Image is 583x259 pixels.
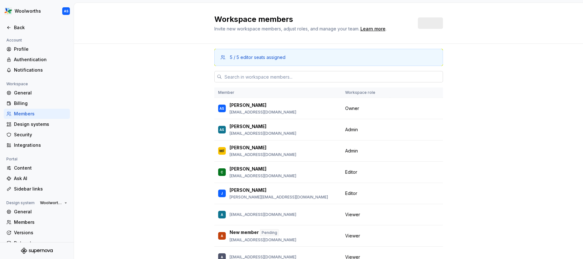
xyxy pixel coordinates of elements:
div: Account [4,36,24,44]
span: Viewer [345,211,360,218]
p: [EMAIL_ADDRESS][DOMAIN_NAME] [230,110,296,115]
th: Member [214,87,341,98]
p: [EMAIL_ADDRESS][DOMAIN_NAME] [230,152,296,157]
span: Woolworths [40,200,62,205]
a: Learn more [360,26,385,32]
h2: Workspace members [214,14,410,24]
img: 551ca721-6c59-42a7-accd-e26345b0b9d6.png [4,7,12,15]
span: Editor [345,190,357,197]
div: Ask AI [14,175,67,182]
span: Viewer [345,233,360,239]
div: General [14,209,67,215]
span: Owner [345,105,359,112]
button: WoolworthsAS [1,4,72,18]
div: Content [14,165,67,171]
div: A [221,211,223,218]
p: [EMAIL_ADDRESS][DOMAIN_NAME] [230,131,296,136]
a: General [4,88,70,98]
a: Versions [4,228,70,238]
a: Content [4,163,70,173]
div: Security [14,132,67,138]
div: J [221,190,223,197]
a: Authentication [4,55,70,65]
div: Workspace [4,80,30,88]
div: Versions [14,230,67,236]
p: [PERSON_NAME][EMAIL_ADDRESS][DOMAIN_NAME] [230,195,328,200]
a: Sidebar links [4,184,70,194]
p: [EMAIL_ADDRESS][DOMAIN_NAME] [230,212,296,217]
a: Security [4,130,70,140]
a: Design systems [4,119,70,129]
span: Editor [345,169,357,175]
p: [PERSON_NAME] [230,187,266,193]
p: [PERSON_NAME] [230,166,266,172]
div: AS [64,9,69,14]
div: C [221,169,223,175]
span: Admin [345,126,358,133]
p: [PERSON_NAME] [230,102,266,108]
div: Members [14,219,67,225]
p: New member [230,229,259,236]
div: Notifications [14,67,67,73]
svg: Supernova Logo [21,248,53,254]
a: Notifications [4,65,70,75]
div: Design system [4,199,37,207]
div: 5 / 5 editor seats assigned [230,54,285,61]
a: Ask AI [4,173,70,184]
div: Profile [14,46,67,52]
a: Members [4,109,70,119]
div: AS [219,126,224,133]
span: . [359,27,386,31]
div: Billing [14,100,67,107]
a: Profile [4,44,70,54]
div: AS [219,105,224,112]
a: Datasets [4,238,70,248]
p: [PERSON_NAME] [230,123,266,130]
div: Members [14,111,67,117]
p: [EMAIL_ADDRESS][DOMAIN_NAME] [230,237,296,243]
a: Billing [4,98,70,108]
div: Back [14,24,67,31]
a: General [4,207,70,217]
input: Search in workspace members... [222,71,443,82]
span: Admin [345,148,358,154]
div: Authentication [14,56,67,63]
div: Datasets [14,240,67,246]
div: MF [219,148,224,154]
div: General [14,90,67,96]
span: Invite new workspace members, adjust roles, and manage your team. [214,26,359,31]
div: A [221,233,223,239]
a: Members [4,217,70,227]
th: Workspace role [341,87,390,98]
a: Back [4,23,70,33]
div: Woolworths [15,8,41,14]
p: [EMAIL_ADDRESS][DOMAIN_NAME] [230,173,296,178]
a: Integrations [4,140,70,150]
div: Integrations [14,142,67,148]
div: Sidebar links [14,186,67,192]
div: Portal [4,155,20,163]
div: Design systems [14,121,67,127]
div: Pending [260,229,279,236]
p: [PERSON_NAME] [230,145,266,151]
